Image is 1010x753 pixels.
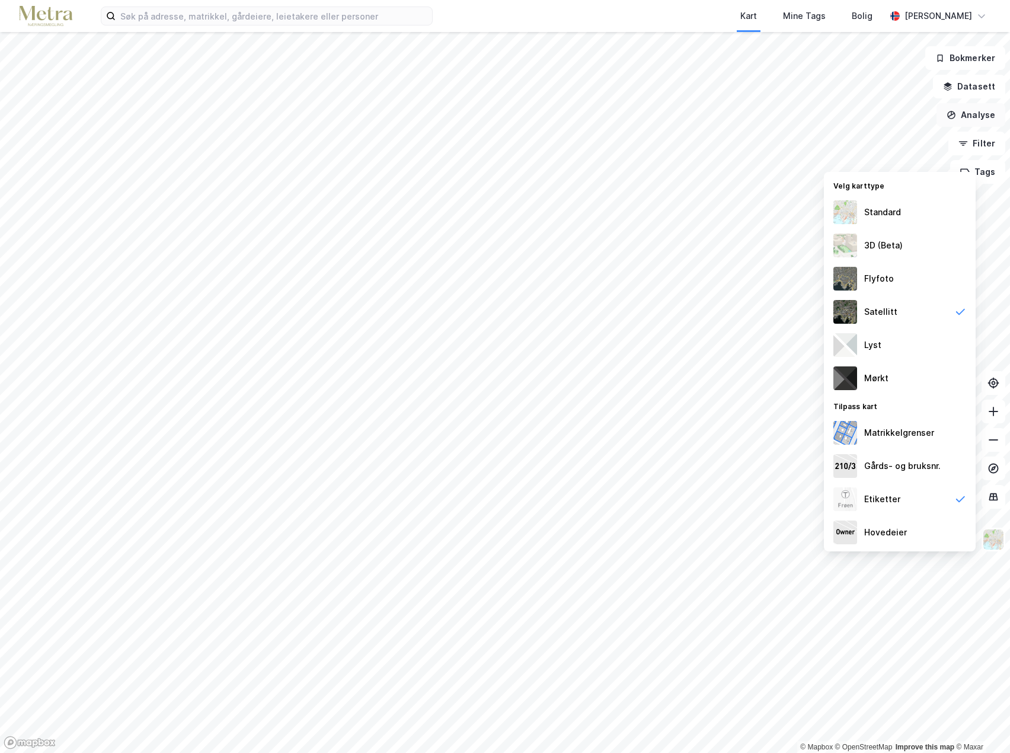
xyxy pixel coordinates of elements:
[896,743,954,751] a: Improve this map
[833,300,857,324] img: 9k=
[833,487,857,511] img: Z
[740,9,757,23] div: Kart
[833,366,857,390] img: nCdM7BzjoCAAAAAElFTkSuQmCC
[933,75,1005,98] button: Datasett
[864,338,881,352] div: Lyst
[864,238,903,253] div: 3D (Beta)
[824,395,976,416] div: Tilpass kart
[852,9,872,23] div: Bolig
[833,454,857,478] img: cadastreKeys.547ab17ec502f5a4ef2b.jpeg
[783,9,826,23] div: Mine Tags
[800,743,833,751] a: Mapbox
[982,528,1005,551] img: Z
[833,521,857,544] img: majorOwner.b5e170eddb5c04bfeeff.jpeg
[833,421,857,445] img: cadastreBorders.cfe08de4b5ddd52a10de.jpeg
[904,9,972,23] div: [PERSON_NAME]
[864,459,941,473] div: Gårds- og bruksnr.
[833,267,857,291] img: Z
[833,333,857,357] img: luj3wr1y2y3+OchiMxRmMxRlscgabnMEmZ7DJGWxyBpucwSZnsMkZbHIGm5zBJmewyRlscgabnMEmZ7DJGWxyBpucwSZnsMkZ...
[937,103,1005,127] button: Analyse
[19,6,72,27] img: metra-logo.256734c3b2bbffee19d4.png
[864,525,907,540] div: Hovedeier
[925,46,1005,70] button: Bokmerker
[116,7,432,25] input: Søk på adresse, matrikkel, gårdeiere, leietakere eller personer
[948,132,1005,155] button: Filter
[4,736,56,749] a: Mapbox homepage
[951,696,1010,753] iframe: Chat Widget
[864,492,900,506] div: Etiketter
[835,743,893,751] a: OpenStreetMap
[864,205,901,219] div: Standard
[833,234,857,257] img: Z
[864,371,888,385] div: Mørkt
[824,174,976,196] div: Velg karttype
[864,272,894,286] div: Flyfoto
[833,200,857,224] img: Z
[950,160,1005,184] button: Tags
[951,696,1010,753] div: Kontrollprogram for chat
[864,426,934,440] div: Matrikkelgrenser
[864,305,897,319] div: Satellitt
